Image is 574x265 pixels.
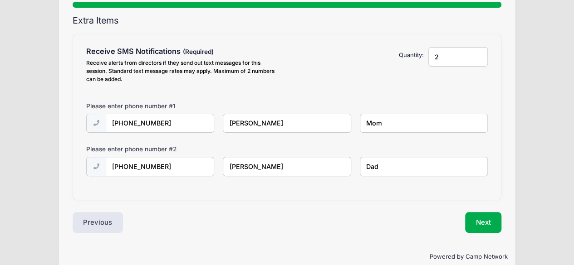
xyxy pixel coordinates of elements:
label: Please enter phone number # [86,145,177,154]
input: (xxx) xxx-xxxx [106,114,214,133]
h2: Extra Items [73,15,502,26]
label: Please enter phone number # [86,101,176,111]
input: Quantity [428,47,488,67]
div: Receive alerts from directors if they send out text messages for this session. Standard text mess... [86,59,283,83]
input: (xxx) xxx-xxxx [106,157,214,176]
input: Relationship [360,157,488,176]
input: Relationship [360,114,488,133]
h4: Receive SMS Notifications [86,47,283,56]
button: Next [465,212,502,233]
span: 2 [173,145,177,153]
button: Previous [73,212,123,233]
input: Name [223,157,351,176]
p: Powered by Camp Network [67,252,508,261]
span: 1 [173,102,176,110]
input: Name [223,114,351,133]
